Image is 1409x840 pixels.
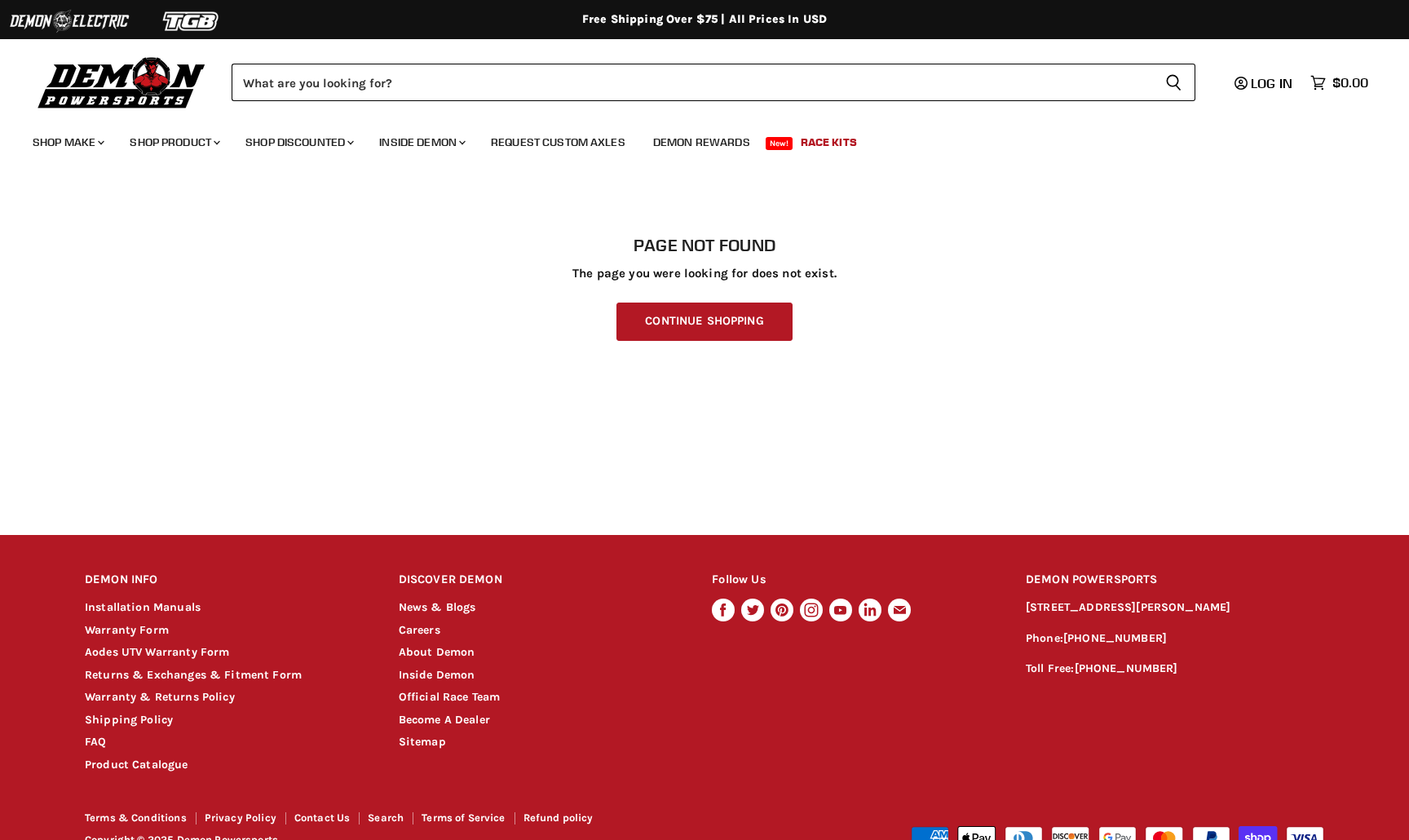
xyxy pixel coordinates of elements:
[205,811,276,824] a: Privacy Policy
[85,645,229,659] a: Aodes UTV Warranty Form
[399,561,682,599] h2: DISCOVER DEMON
[479,126,638,159] a: Request Custom Axles
[20,119,1364,159] ul: Main menu
[1026,630,1324,648] p: Phone:
[368,811,404,824] a: Search
[1227,76,1302,91] a: Log in
[766,137,793,150] span: New!
[117,126,230,159] a: Shop Product
[33,53,211,111] img: Demon Powersports
[641,126,762,159] a: Demon Rewards
[85,668,302,682] a: Returns & Exchanges & Fitment Form
[85,690,235,704] a: Warranty & Returns Policy
[232,64,1195,101] form: Product
[399,600,476,614] a: News & Blogs
[1026,660,1324,679] p: Toll Free:
[399,645,475,659] a: About Demon
[1152,64,1195,101] button: Search
[85,267,1324,281] p: The page you were looking for does not exist.
[1302,71,1376,95] a: $0.00
[399,713,490,727] a: Become A Dealer
[20,126,114,159] a: Shop Make
[130,6,253,37] img: TGB Logo 2
[399,735,446,749] a: Sitemap
[616,303,792,341] a: Continue Shopping
[85,561,368,599] h2: DEMON INFO
[85,811,187,824] a: Terms & Conditions
[712,561,995,599] h2: Follow Us
[399,690,501,704] a: Official Race Team
[1075,661,1178,675] a: [PHONE_NUMBER]
[1332,75,1368,91] span: $0.00
[232,64,1152,101] input: Search
[233,126,364,159] a: Shop Discounted
[85,236,1324,255] h1: Page not found
[294,811,351,824] a: Contact Us
[399,668,475,682] a: Inside Demon
[367,126,475,159] a: Inside Demon
[85,735,106,749] a: FAQ
[85,600,201,614] a: Installation Manuals
[8,6,130,37] img: Demon Electric Logo 2
[422,811,505,824] a: Terms of Service
[1251,75,1292,91] span: Log in
[85,623,169,637] a: Warranty Form
[399,623,440,637] a: Careers
[1063,631,1167,645] a: [PHONE_NUMBER]
[85,812,706,829] nav: Footer
[523,811,594,824] a: Refund policy
[788,126,869,159] a: Race Kits
[52,12,1357,27] div: Free Shipping Over $75 | All Prices In USD
[85,758,188,771] a: Product Catalogue
[1026,561,1324,599] h2: DEMON POWERSPORTS
[85,713,173,727] a: Shipping Policy
[1026,599,1324,617] p: [STREET_ADDRESS][PERSON_NAME]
